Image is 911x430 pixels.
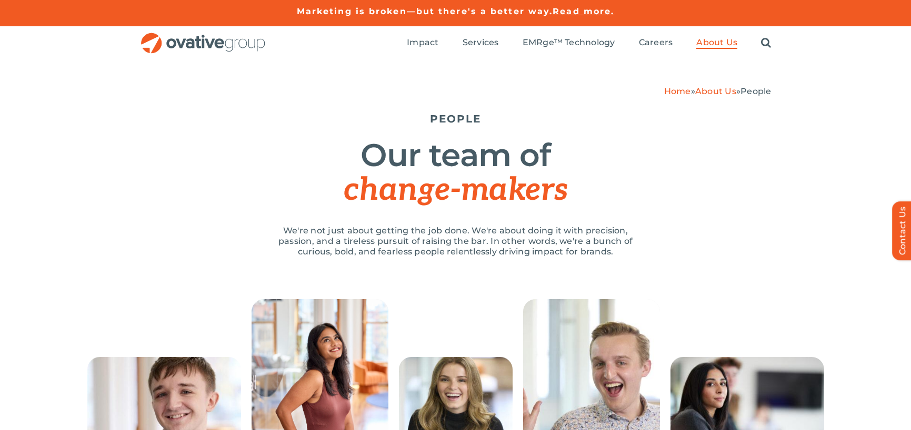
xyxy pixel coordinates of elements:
a: Careers [639,37,673,49]
a: EMRge™ Technology [523,37,615,49]
span: Careers [639,37,673,48]
p: We're not just about getting the job done. We're about doing it with precision, passion, and a ti... [266,226,645,257]
a: OG_Full_horizontal_RGB [140,32,266,42]
span: Services [463,37,499,48]
a: Services [463,37,499,49]
nav: Menu [407,26,771,60]
span: Impact [407,37,438,48]
a: About Us [696,37,737,49]
a: Search [761,37,771,49]
span: » » [664,86,772,96]
span: change-makers [344,171,567,209]
span: People [740,86,771,96]
a: Impact [407,37,438,49]
span: About Us [696,37,737,48]
a: Home [664,86,691,96]
a: Read more. [553,6,614,16]
h1: Our team of [140,138,772,207]
a: Marketing is broken—but there's a better way. [297,6,553,16]
h5: PEOPLE [140,112,772,125]
span: EMRge™ Technology [523,37,615,48]
a: About Us [695,86,736,96]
